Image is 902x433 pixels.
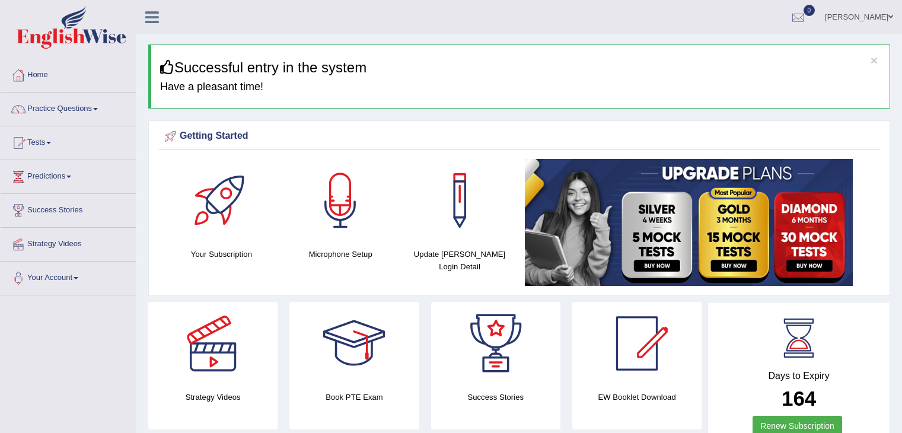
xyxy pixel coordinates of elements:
[1,228,136,257] a: Strategy Videos
[287,248,394,260] h4: Microphone Setup
[406,248,514,273] h4: Update [PERSON_NAME] Login Detail
[1,262,136,291] a: Your Account
[525,159,853,286] img: small5.jpg
[1,194,136,224] a: Success Stories
[1,93,136,122] a: Practice Questions
[572,391,702,403] h4: EW Booklet Download
[804,5,815,16] span: 0
[431,391,560,403] h4: Success Stories
[871,54,878,66] button: ×
[168,248,275,260] h4: Your Subscription
[721,371,876,381] h4: Days to Expiry
[782,387,816,410] b: 164
[160,81,881,93] h4: Have a pleasant time!
[160,60,881,75] h3: Successful entry in the system
[1,59,136,88] a: Home
[289,391,419,403] h4: Book PTE Exam
[148,391,278,403] h4: Strategy Videos
[1,160,136,190] a: Predictions
[162,128,876,145] div: Getting Started
[1,126,136,156] a: Tests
